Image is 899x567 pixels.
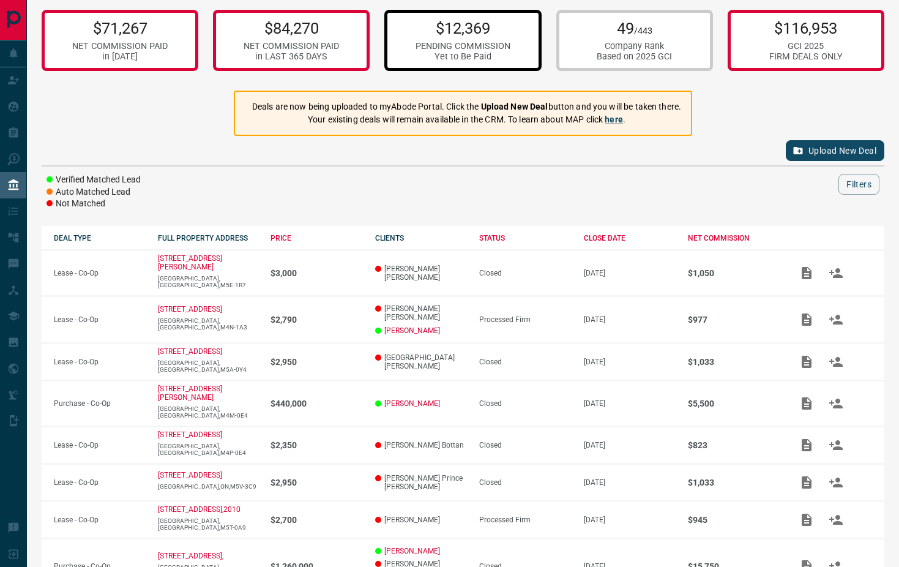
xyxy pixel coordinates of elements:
[375,304,467,321] p: [PERSON_NAME] [PERSON_NAME]
[416,19,510,37] p: $12,369
[821,315,851,323] span: Match Clients
[54,234,146,242] div: DEAL TYPE
[158,254,222,271] a: [STREET_ADDRESS][PERSON_NAME]
[584,234,676,242] div: CLOSE DATE
[375,234,467,242] div: CLIENTS
[769,51,843,62] div: FIRM DEALS ONLY
[158,317,258,331] p: [GEOGRAPHIC_DATA],[GEOGRAPHIC_DATA],M4N-1A3
[481,102,548,111] strong: Upload New Deal
[821,268,851,277] span: Match Clients
[270,268,362,278] p: $3,000
[72,19,168,37] p: $71,267
[821,515,851,524] span: Match Clients
[584,358,676,366] p: [DATE]
[597,41,672,51] div: Company Rank
[584,441,676,449] p: [DATE]
[54,399,146,408] p: Purchase - Co-Op
[158,443,258,456] p: [GEOGRAPHIC_DATA],[GEOGRAPHIC_DATA],M4P-0E4
[416,41,510,51] div: PENDING COMMISSION
[47,186,141,198] li: Auto Matched Lead
[158,234,258,242] div: FULL PROPERTY ADDRESS
[270,515,362,525] p: $2,700
[270,357,362,367] p: $2,950
[54,269,146,277] p: Lease - Co-Op
[158,505,241,514] a: [STREET_ADDRESS],2010
[479,441,571,449] div: Closed
[375,441,467,449] p: [PERSON_NAME] Bottan
[158,430,222,439] a: [STREET_ADDRESS]
[792,399,821,407] span: Add / View Documents
[584,478,676,487] p: [DATE]
[375,516,467,524] p: [PERSON_NAME]
[158,385,222,402] a: [STREET_ADDRESS][PERSON_NAME]
[792,478,821,486] span: Add / View Documents
[584,269,676,277] p: [DATE]
[821,399,851,407] span: Match Clients
[688,357,780,367] p: $1,033
[244,19,339,37] p: $84,270
[688,515,780,525] p: $945
[270,399,362,408] p: $440,000
[384,326,440,335] a: [PERSON_NAME]
[838,174,879,195] button: Filters
[688,440,780,450] p: $823
[54,441,146,449] p: Lease - Co-Op
[158,471,222,479] a: [STREET_ADDRESS]
[270,478,362,487] p: $2,950
[47,198,141,210] li: Not Matched
[584,399,676,408] p: [DATE]
[158,483,258,490] p: [GEOGRAPHIC_DATA],ON,M5V-3C9
[605,115,623,124] a: here
[54,516,146,524] p: Lease - Co-Op
[792,515,821,524] span: Add / View Documents
[244,51,339,62] div: in LAST 365 DAYS
[792,315,821,323] span: Add / View Documents
[792,268,821,277] span: Add / View Documents
[479,516,571,524] div: Processed Firm
[72,41,168,51] div: NET COMMISSION PAID
[158,305,222,314] p: [STREET_ADDRESS]
[479,315,571,324] div: Processed Firm
[158,405,258,419] p: [GEOGRAPHIC_DATA],[GEOGRAPHIC_DATA],M4M-0E4
[375,353,467,370] p: [GEOGRAPHIC_DATA][PERSON_NAME]
[270,234,362,242] div: PRICE
[54,315,146,324] p: Lease - Co-Op
[158,552,223,560] a: [STREET_ADDRESS],
[688,234,780,242] div: NET COMMISSION
[54,358,146,366] p: Lease - Co-Op
[792,357,821,366] span: Add / View Documents
[158,359,258,373] p: [GEOGRAPHIC_DATA],[GEOGRAPHIC_DATA],M5A-0Y4
[384,399,440,408] a: [PERSON_NAME]
[821,440,851,449] span: Match Clients
[252,100,681,113] p: Deals are now being uploaded to myAbode Portal. Click the button and you will be taken there.
[384,547,440,555] a: [PERSON_NAME]
[416,51,510,62] div: Yet to Be Paid
[792,440,821,449] span: Add / View Documents
[54,478,146,487] p: Lease - Co-Op
[821,357,851,366] span: Match Clients
[769,41,843,51] div: GCI 2025
[786,140,884,161] button: Upload New Deal
[479,399,571,408] div: Closed
[479,234,571,242] div: STATUS
[375,265,467,282] p: [PERSON_NAME] [PERSON_NAME]
[597,51,672,62] div: Based on 2025 GCI
[479,478,571,487] div: Closed
[688,399,780,408] p: $5,500
[158,347,222,356] a: [STREET_ADDRESS]
[270,315,362,325] p: $2,790
[597,19,672,37] p: 49
[688,315,780,325] p: $977
[244,41,339,51] div: NET COMMISSION PAID
[584,516,676,524] p: [DATE]
[158,517,258,531] p: [GEOGRAPHIC_DATA],[GEOGRAPHIC_DATA],M5T-0A9
[769,19,843,37] p: $116,953
[821,478,851,486] span: Match Clients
